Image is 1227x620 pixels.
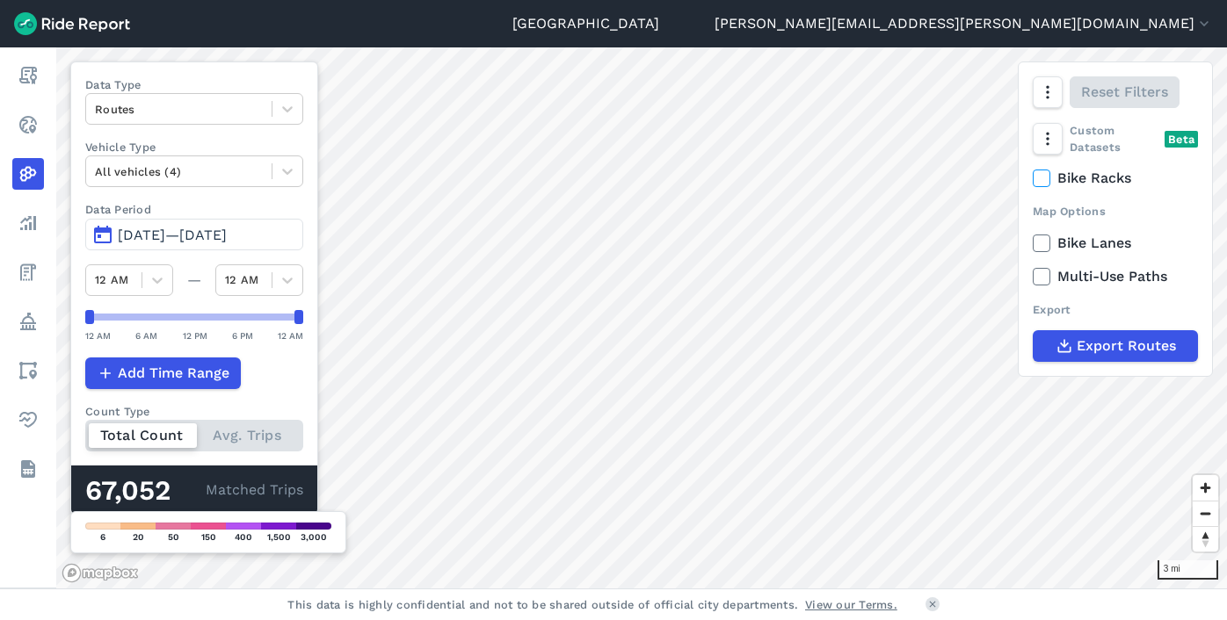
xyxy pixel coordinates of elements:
[135,328,157,343] div: 6 AM
[1033,301,1198,318] div: Export
[232,328,253,343] div: 6 PM
[12,60,44,91] a: Report
[12,306,44,337] a: Policy
[1033,233,1198,254] label: Bike Lanes
[1158,560,1218,580] div: 3 mi
[278,328,303,343] div: 12 AM
[12,453,44,485] a: Datasets
[1033,330,1198,362] button: Export Routes
[1193,526,1218,552] button: Reset bearing to north
[1033,168,1198,189] label: Bike Racks
[1165,131,1198,148] div: Beta
[1193,501,1218,526] button: Zoom out
[1070,76,1180,108] button: Reset Filters
[805,596,897,613] a: View our Terms.
[85,76,303,93] label: Data Type
[12,207,44,239] a: Analyze
[85,201,303,218] label: Data Period
[85,479,206,502] div: 67,052
[1033,203,1198,220] div: Map Options
[118,227,227,243] span: [DATE]—[DATE]
[85,403,303,420] div: Count Type
[118,363,229,384] span: Add Time Range
[14,12,130,35] img: Ride Report
[12,256,44,288] a: Fees
[85,219,303,250] button: [DATE]—[DATE]
[183,328,207,343] div: 12 PM
[1033,266,1198,287] label: Multi-Use Paths
[715,13,1213,34] button: [PERSON_NAME][EMAIL_ADDRESS][PERSON_NAME][DOMAIN_NAME]
[1193,475,1218,501] button: Zoom in
[56,47,1227,588] canvas: Map
[12,404,44,436] a: Health
[173,270,215,291] div: —
[1081,82,1168,103] span: Reset Filters
[512,13,659,34] a: [GEOGRAPHIC_DATA]
[12,355,44,386] a: Areas
[85,328,111,343] div: 12 AM
[1077,335,1176,357] span: Export Routes
[71,465,317,515] div: Matched Trips
[1033,122,1198,155] div: Custom Datasets
[85,357,241,389] button: Add Time Range
[85,139,303,155] label: Vehicle Type
[12,109,44,141] a: Realtime
[62,563,139,583] a: Mapbox logo
[12,158,44,190] a: Heatmaps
